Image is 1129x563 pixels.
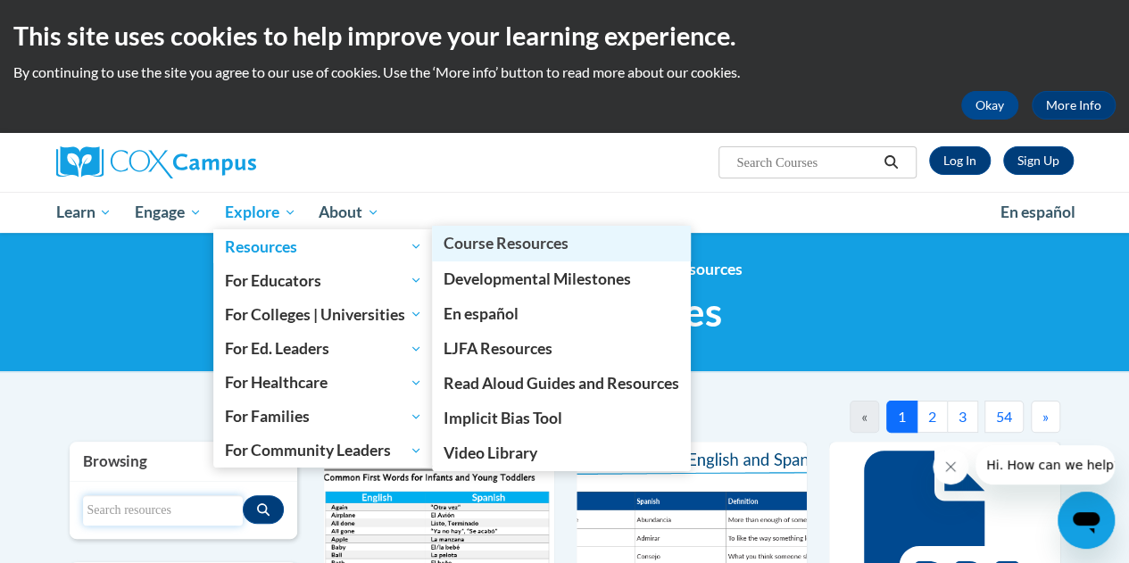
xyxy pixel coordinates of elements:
a: Engage [123,192,213,233]
a: For Healthcare [213,366,434,400]
a: Log In [929,146,991,175]
button: Search resources [243,495,284,524]
iframe: Message from company [975,445,1115,484]
span: LJFA Resources [444,339,552,358]
a: Course Resources [432,226,691,261]
a: En español [989,194,1087,231]
img: Cox Campus [56,146,256,178]
iframe: Close message [933,449,968,484]
span: For Families [225,406,422,427]
span: En español [1000,203,1075,221]
span: Explore [225,202,296,223]
h3: Browsing [83,451,284,472]
a: For Community Leaders [213,434,434,468]
span: For Community Leaders [225,440,422,461]
a: Register [1003,146,1074,175]
input: Search Courses [735,152,877,173]
span: For Ed. Leaders [225,338,422,360]
a: For Educators [213,263,434,297]
p: By continuing to use the site you agree to our use of cookies. Use the ‘More info’ button to read... [13,62,1116,82]
span: For Educators [225,269,422,291]
span: About [319,202,379,223]
a: About [307,192,391,233]
span: En español [444,304,519,323]
span: Learn [55,202,112,223]
a: Developmental Milestones [432,261,691,296]
iframe: Button to launch messaging window [1058,492,1115,549]
button: Next [1031,401,1060,433]
a: Implicit Bias Tool [432,401,691,435]
button: 54 [984,401,1024,433]
nav: Pagination Navigation [692,401,1060,433]
button: 1 [886,401,917,433]
a: For Families [213,400,434,434]
a: For Colleges | Universities [213,297,434,331]
a: Explore [213,192,308,233]
a: Read Aloud Guides and Resources [432,366,691,401]
span: Developmental Milestones [444,269,631,288]
a: Cox Campus [56,146,378,178]
a: For Ed. Leaders [213,332,434,366]
a: En español [432,296,691,331]
span: Course Resources [444,234,569,253]
button: Search [877,152,904,173]
span: » [1042,408,1049,425]
button: 3 [947,401,978,433]
h2: This site uses cookies to help improve your learning experience. [13,18,1116,54]
button: Okay [961,91,1018,120]
a: Resources [213,229,434,263]
span: Implicit Bias Tool [444,409,562,427]
span: For Healthcare [225,372,422,393]
span: Engage [135,202,202,223]
a: LJFA Resources [432,331,691,366]
div: Main menu [43,192,1087,233]
span: Hi. How can we help? [11,12,145,27]
a: Learn [45,192,124,233]
span: Resources [225,236,422,257]
a: Video Library [432,435,691,470]
span: For Colleges | Universities [225,303,422,325]
span: Read Aloud Guides and Resources [444,374,679,393]
span: Video Library [444,443,537,462]
button: 2 [917,401,948,433]
a: More Info [1032,91,1116,120]
input: Search resources [83,495,243,526]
